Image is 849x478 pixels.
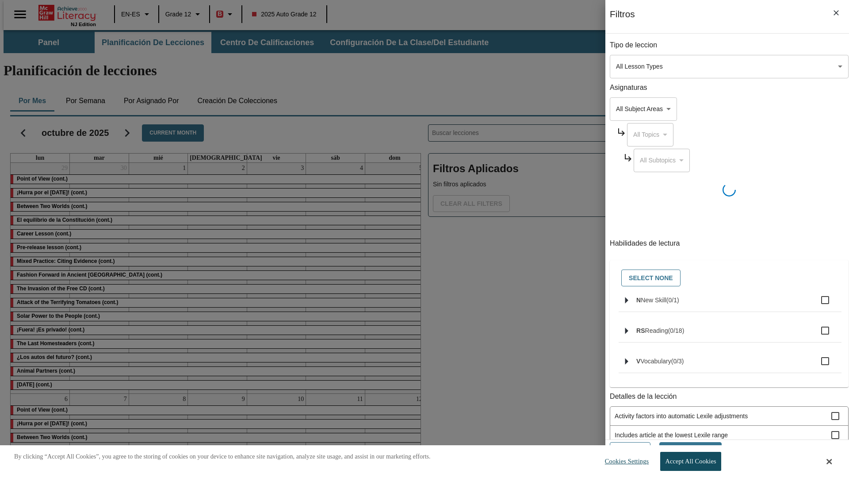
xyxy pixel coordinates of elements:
[640,358,671,365] span: Vocabulary
[659,442,721,459] button: Apply Filters
[619,289,841,380] ul: Seleccione habilidades
[617,267,841,289] div: Seleccione habilidades
[610,392,849,402] p: Detalles de la lección
[621,270,681,287] button: Select None
[615,412,831,421] span: Activity factors into automatic Lexile adjustments
[610,442,650,459] button: Cancel
[610,55,849,78] div: Seleccione un tipo de lección
[636,297,641,304] span: N
[597,452,652,470] button: Cookies Settings
[14,452,431,461] p: By clicking “Accept All Cookies”, you agree to the storing of cookies on your device to enhance s...
[615,431,831,440] span: Includes article at the lowest Lexile range
[610,9,635,33] h1: Filtros
[826,458,832,466] button: Close
[610,239,849,249] p: Habilidades de lectura
[636,327,645,334] span: RS
[827,4,845,22] button: Cerrar los filtros del Menú lateral
[666,297,679,304] span: 0 estándares seleccionados/1 estándares en grupo
[641,297,666,304] span: New Skill
[610,83,849,93] p: Asignaturas
[671,358,684,365] span: 0 estándares seleccionados/3 estándares en grupo
[660,452,721,471] button: Accept All Cookies
[636,358,640,365] span: V
[610,426,848,445] div: Includes article at the lowest Lexile range
[610,407,848,426] div: Activity factors into automatic Lexile adjustments
[627,123,673,146] div: Seleccione una Asignatura
[634,149,690,172] div: Seleccione una Asignatura
[610,40,849,50] p: Tipo de leccion
[668,327,685,334] span: 0 estándares seleccionados/18 estándares en grupo
[645,327,668,334] span: Reading
[610,97,677,121] div: Seleccione una Asignatura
